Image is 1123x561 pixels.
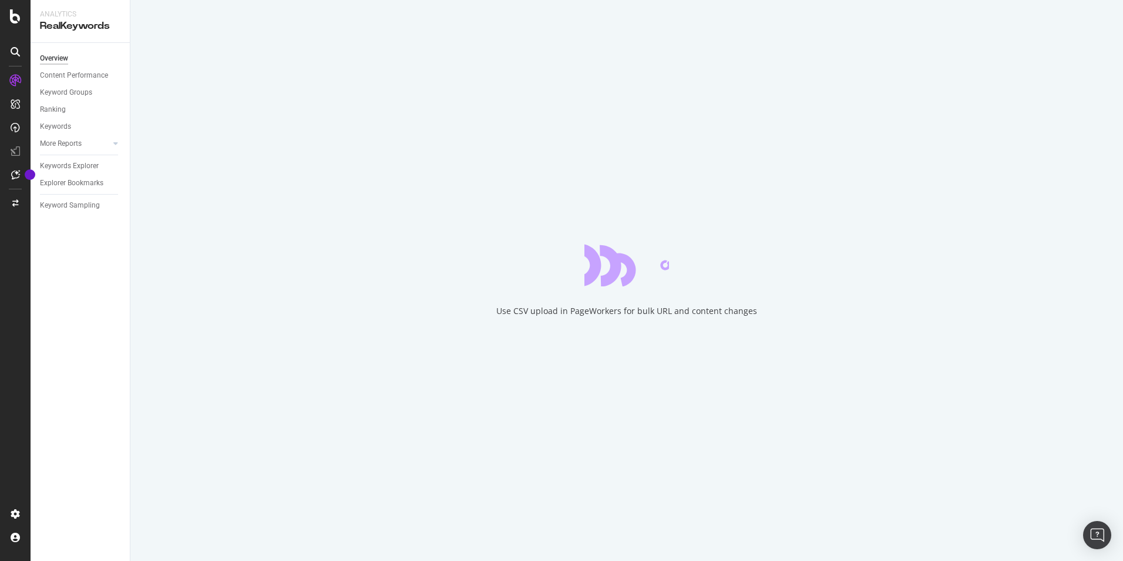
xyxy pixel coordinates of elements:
[40,69,108,82] div: Content Performance
[40,9,120,19] div: Analytics
[584,244,669,286] div: animation
[1083,521,1111,549] div: Open Intercom Messenger
[40,52,68,65] div: Overview
[40,199,100,212] div: Keyword Sampling
[40,121,71,133] div: Keywords
[40,19,120,33] div: RealKeywords
[496,305,757,317] div: Use CSV upload in PageWorkers for bulk URL and content changes
[40,103,122,116] a: Ranking
[40,86,122,99] a: Keyword Groups
[40,103,66,116] div: Ranking
[40,86,92,99] div: Keyword Groups
[40,121,122,133] a: Keywords
[40,177,103,189] div: Explorer Bookmarks
[40,69,122,82] a: Content Performance
[40,138,110,150] a: More Reports
[40,138,82,150] div: More Reports
[40,160,122,172] a: Keywords Explorer
[40,52,122,65] a: Overview
[25,169,35,180] div: Tooltip anchor
[40,160,99,172] div: Keywords Explorer
[40,199,122,212] a: Keyword Sampling
[40,177,122,189] a: Explorer Bookmarks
